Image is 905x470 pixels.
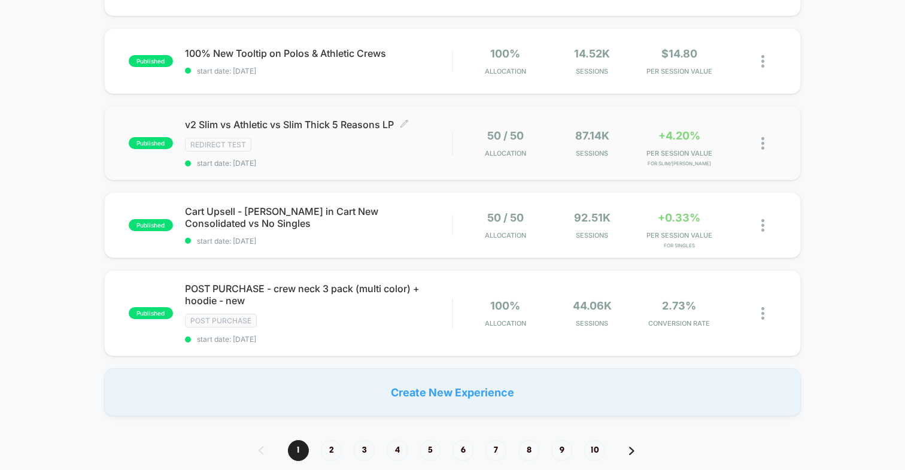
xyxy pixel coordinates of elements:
img: pagination forward [629,447,634,455]
span: POST PURCHASE - crew neck 3 pack (multi color) + hoodie - new [185,283,452,307]
span: 100% [490,47,520,60]
span: published [129,137,173,149]
span: 3 [354,440,375,461]
span: 5 [420,440,441,461]
span: Sessions [552,67,633,75]
span: $14.80 [661,47,697,60]
span: 100% New Tooltip on Polos & Athletic Crews [185,47,452,59]
span: PER SESSION VALUE [639,149,719,157]
span: 9 [551,440,572,461]
span: for Singles [639,242,719,248]
span: 7 [485,440,506,461]
span: Sessions [552,231,633,239]
span: Post Purchase [185,314,257,328]
span: Allocation [485,319,526,328]
span: Allocation [485,231,526,239]
span: Sessions [552,149,633,157]
span: 8 [518,440,539,461]
span: start date: [DATE] [185,335,452,344]
img: close [761,307,764,320]
span: 14.52k [574,47,610,60]
span: 6 [452,440,473,461]
span: published [129,219,173,231]
span: 2 [321,440,342,461]
span: Allocation [485,67,526,75]
span: Sessions [552,319,633,328]
span: v2 Slim vs Athletic vs Slim Thick 5 Reasons LP [185,119,452,131]
span: CONVERSION RATE [639,319,719,328]
span: for Slim/[PERSON_NAME] [639,160,719,166]
span: published [129,307,173,319]
img: close [761,55,764,68]
span: 92.51k [574,211,611,224]
span: published [129,55,173,67]
img: close [761,219,764,232]
img: close [761,137,764,150]
span: PER SESSION VALUE [639,231,719,239]
span: 44.06k [573,299,612,312]
span: 50 / 50 [487,129,524,142]
span: start date: [DATE] [185,159,452,168]
span: 50 / 50 [487,211,524,224]
span: 4 [387,440,408,461]
span: 1 [288,440,309,461]
span: 10 [584,440,605,461]
span: +0.33% [658,211,700,224]
span: Cart Upsell - [PERSON_NAME] in Cart New Consolidated vs No Singles [185,205,452,229]
span: start date: [DATE] [185,236,452,245]
span: start date: [DATE] [185,66,452,75]
span: 87.14k [575,129,609,142]
div: Create New Experience [104,368,801,416]
span: Allocation [485,149,526,157]
span: 100% [490,299,520,312]
span: 2.73% [662,299,696,312]
span: Redirect Test [185,138,251,151]
span: PER SESSION VALUE [639,67,719,75]
span: +4.20% [658,129,700,142]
